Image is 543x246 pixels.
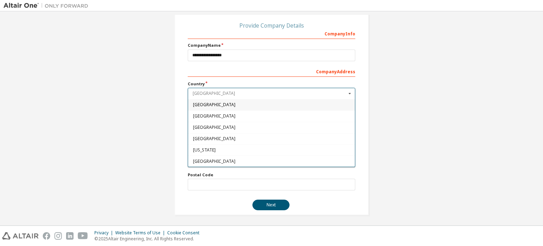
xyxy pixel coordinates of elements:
[43,232,50,240] img: facebook.svg
[54,232,62,240] img: instagram.svg
[94,230,115,236] div: Privacy
[193,125,350,130] span: [GEOGRAPHIC_DATA]
[94,236,204,242] p: © 2025 Altair Engineering, Inc. All Rights Reserved.
[78,232,88,240] img: youtube.svg
[193,148,350,152] span: [US_STATE]
[115,230,167,236] div: Website Terms of Use
[188,81,355,87] label: Country
[188,28,355,39] div: Company Info
[167,230,204,236] div: Cookie Consent
[188,42,355,48] label: Company Name
[188,172,355,178] label: Postal Code
[188,65,355,77] div: Company Address
[193,159,350,163] span: [GEOGRAPHIC_DATA]
[4,2,92,9] img: Altair One
[193,137,350,141] span: [GEOGRAPHIC_DATA]
[193,114,350,118] span: [GEOGRAPHIC_DATA]
[66,232,74,240] img: linkedin.svg
[188,23,355,28] div: Provide Company Details
[193,103,350,107] span: [GEOGRAPHIC_DATA]
[2,232,39,240] img: altair_logo.svg
[252,200,290,210] button: Next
